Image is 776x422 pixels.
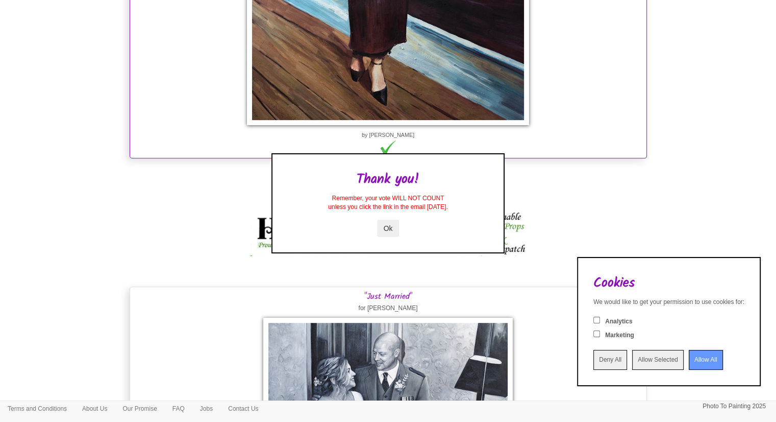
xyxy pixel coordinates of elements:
[133,292,644,301] h3: "Just Married"
[135,189,642,200] p: Love and ? Please visit our friends at
[689,350,723,370] input: Allow All
[288,194,488,212] div: Remember, your vote WILL NOT COUNT unless you click the link in the email [DATE].
[605,317,632,326] label: Analytics
[288,172,488,187] h2: Thank you!
[220,401,266,416] a: Contact Us
[593,298,744,307] div: We would like to get your permission to use cookies for:
[74,401,115,416] a: About Us
[133,130,644,140] p: by [PERSON_NAME]
[251,210,526,256] img: Home of Yoga
[605,331,634,340] label: Marketing
[632,350,684,370] input: Allow Selected
[377,220,399,237] button: Ok
[593,276,744,291] h2: Cookies
[379,140,396,155] img: tick.gif
[593,350,627,370] input: Deny All
[192,401,220,416] a: Jobs
[115,401,164,416] a: Our Promise
[165,401,192,416] a: FAQ
[703,401,766,412] p: Photo To Painting 2025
